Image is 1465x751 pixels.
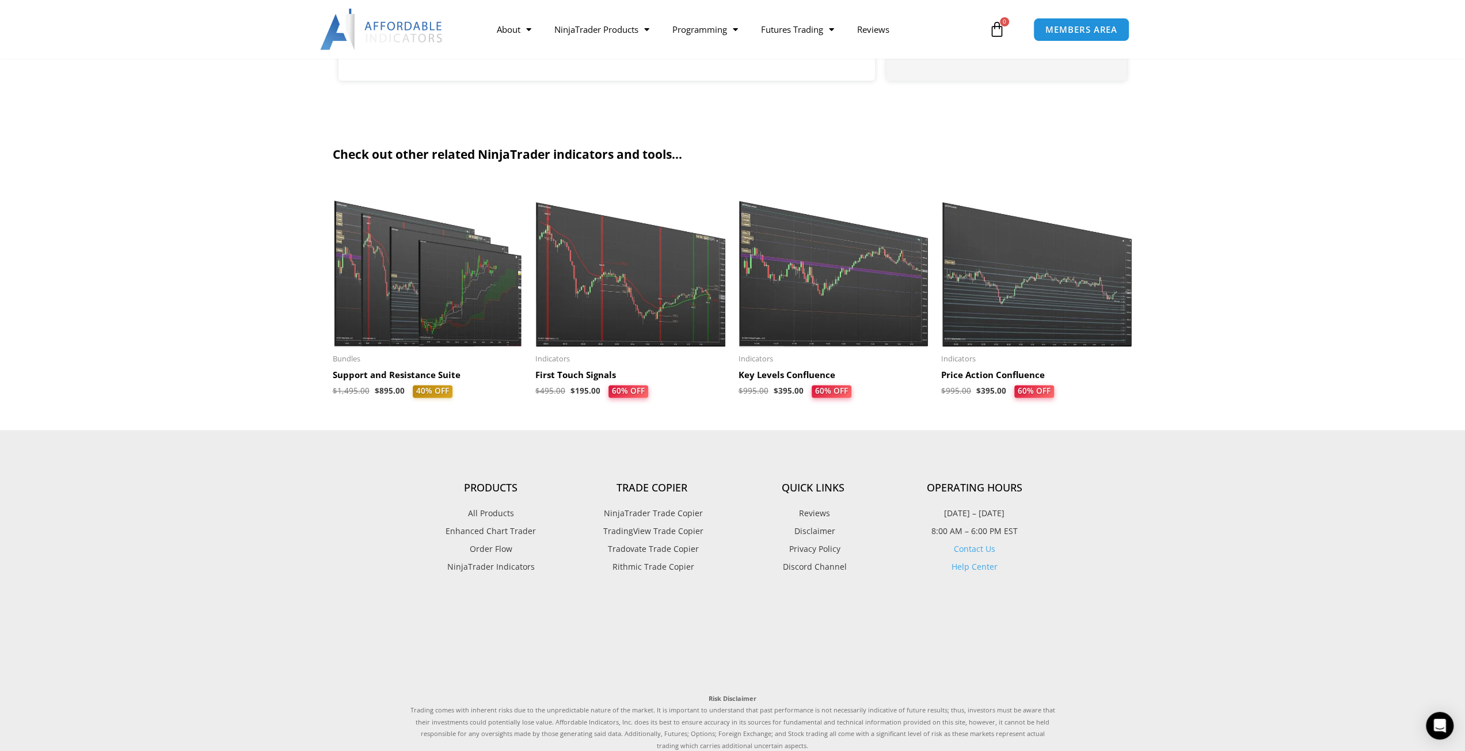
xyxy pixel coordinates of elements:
a: Discord Channel [733,559,894,574]
div: Open Intercom Messenger [1426,712,1453,739]
h2: Check out other related NinjaTrader indicators and tools... [333,147,1133,162]
a: Rithmic Trade Copier [572,559,733,574]
img: First Touch Signals 1 | Affordable Indicators – NinjaTrader [535,182,727,347]
span: NinjaTrader Trade Copier [601,506,703,521]
span: All Products [468,506,514,521]
span: Reviews [796,506,830,521]
bdi: 495.00 [535,386,565,396]
a: First Touch Signals [535,369,727,385]
h2: Key Levels Confluence [739,369,930,381]
a: 0 [972,13,1022,46]
img: Key Levels 1 | Affordable Indicators – NinjaTrader [739,182,930,347]
span: Disclaimer [792,524,835,539]
nav: Menu [485,16,985,43]
a: NinjaTrader Trade Copier [572,506,733,521]
span: Privacy Policy [786,542,840,556]
span: $ [774,386,778,396]
span: 40% OFF [413,385,452,398]
span: $ [941,386,946,396]
span: $ [739,386,743,396]
span: 60% OFF [608,385,648,398]
a: Enhanced Chart Trader [410,524,572,539]
span: 0 [1000,17,1009,26]
img: Price Action Confluence 2 | Affordable Indicators – NinjaTrader [941,182,1133,347]
span: $ [976,386,981,396]
span: Indicators [739,354,930,364]
a: NinjaTrader Indicators [410,559,572,574]
img: Support and Resistance Suite 1 | Affordable Indicators – NinjaTrader [333,182,524,347]
bdi: 195.00 [570,386,600,396]
p: 8:00 AM – 6:00 PM EST [894,524,1055,539]
a: Futures Trading [749,16,845,43]
span: TradingView Trade Copier [600,524,703,539]
bdi: 395.00 [976,386,1006,396]
span: $ [333,386,337,396]
span: 60% OFF [811,385,851,398]
a: Help Center [952,561,998,572]
span: NinjaTrader Indicators [447,559,535,574]
span: MEMBERS AREA [1045,25,1117,34]
a: MEMBERS AREA [1033,18,1129,41]
a: All Products [410,506,572,521]
span: $ [570,386,575,396]
a: TradingView Trade Copier [572,524,733,539]
p: Trading comes with inherent risks due to the unpredictable nature of the market. It is important ... [410,692,1055,751]
a: Privacy Policy [733,542,894,556]
span: Enhanced Chart Trader [446,524,536,539]
bdi: 995.00 [739,386,768,396]
a: Order Flow [410,542,572,556]
a: Programming [660,16,749,43]
a: Support and Resistance Suite [333,369,524,385]
a: Tradovate Trade Copier [572,542,733,556]
a: About [485,16,542,43]
strong: Risk Disclaimer [709,693,756,702]
span: $ [375,386,379,396]
h4: Operating Hours [894,482,1055,494]
span: Tradovate Trade Copier [605,542,699,556]
span: Rithmic Trade Copier [610,559,694,574]
span: Bundles [333,354,524,364]
bdi: 895.00 [375,386,405,396]
a: NinjaTrader Products [542,16,660,43]
h4: Products [410,482,572,494]
span: Discord Channel [780,559,847,574]
a: Price Action Confluence [941,369,1133,385]
bdi: 995.00 [941,386,971,396]
img: LogoAI | Affordable Indicators – NinjaTrader [320,9,444,50]
h2: Price Action Confluence [941,369,1133,381]
bdi: 395.00 [774,386,804,396]
span: 60% OFF [1014,385,1054,398]
h2: Support and Resistance Suite [333,369,524,381]
span: Indicators [535,354,727,364]
span: $ [535,386,540,396]
h4: Quick Links [733,482,894,494]
h2: First Touch Signals [535,369,727,381]
iframe: Customer reviews powered by Trustpilot [410,600,1055,681]
a: Contact Us [954,543,995,554]
a: Key Levels Confluence [739,369,930,385]
span: Indicators [941,354,1133,364]
h4: Trade Copier [572,482,733,494]
a: Reviews [845,16,900,43]
a: Reviews [733,506,894,521]
a: Disclaimer [733,524,894,539]
p: [DATE] – [DATE] [894,506,1055,521]
span: Order Flow [470,542,512,556]
bdi: 1,495.00 [333,386,370,396]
